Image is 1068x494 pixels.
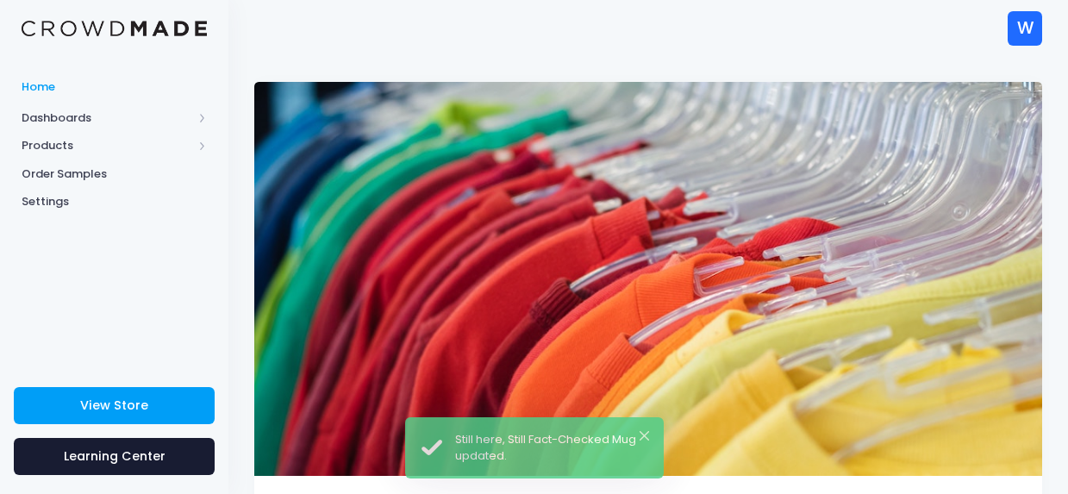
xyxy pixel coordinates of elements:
[22,193,207,210] span: Settings
[64,447,166,465] span: Learning Center
[22,137,192,154] span: Products
[22,109,192,127] span: Dashboards
[22,166,207,183] span: Order Samples
[22,78,207,96] span: Home
[80,397,148,414] span: View Store
[22,21,207,37] img: Logo
[455,431,649,465] div: Still here, Still Fact-Checked Mug updated.
[640,431,649,441] button: ×
[1008,11,1042,46] div: W
[14,438,215,475] a: Learning Center
[14,387,215,424] a: View Store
